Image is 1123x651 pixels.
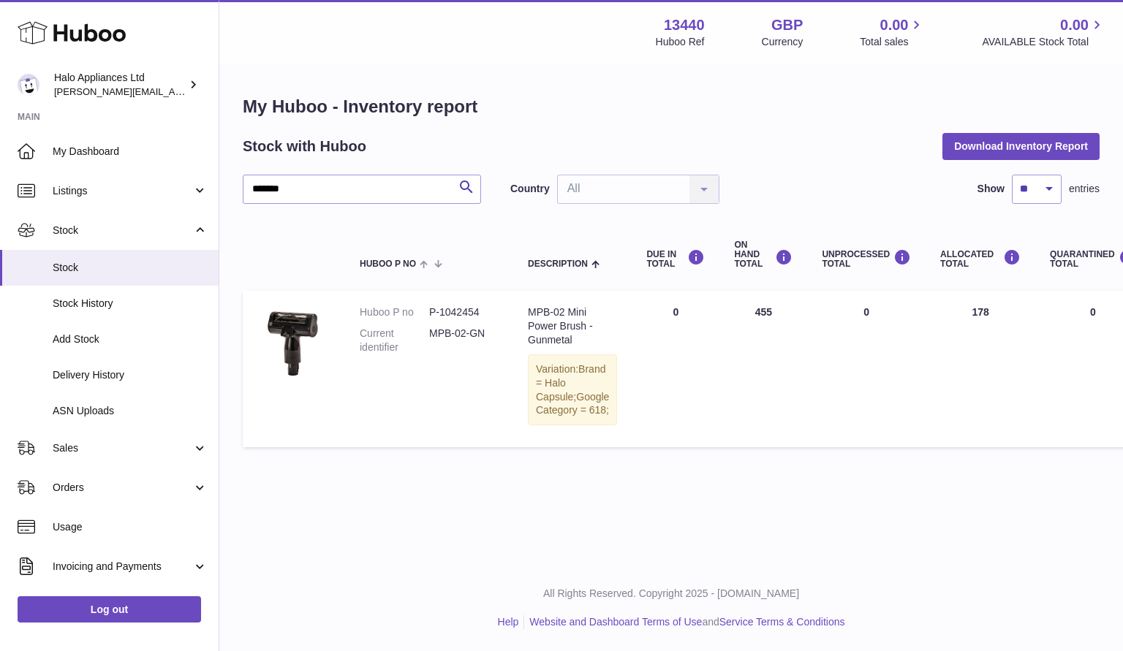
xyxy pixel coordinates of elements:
[942,133,1100,159] button: Download Inventory Report
[53,184,192,198] span: Listings
[18,596,201,623] a: Log out
[529,616,702,628] a: Website and Dashboard Terms of Use
[429,327,499,354] dd: MPB-02-GN
[53,368,208,382] span: Delivery History
[53,481,192,495] span: Orders
[771,15,803,35] strong: GBP
[982,15,1105,49] a: 0.00 AVAILABLE Stock Total
[536,391,609,416] span: Google Category = 618;
[257,305,330,378] img: product image
[807,291,926,447] td: 0
[53,520,208,534] span: Usage
[53,297,208,311] span: Stock History
[719,291,807,447] td: 455
[528,305,617,347] div: MPB-02 Mini Power Brush - Gunmetal
[53,560,192,574] span: Invoicing and Payments
[536,363,605,403] span: Brand = Halo Capsule;
[53,441,192,455] span: Sales
[926,291,1035,447] td: 178
[231,587,1111,601] p: All Rights Reserved. Copyright 2025 - [DOMAIN_NAME]
[53,404,208,418] span: ASN Uploads
[54,85,293,97] span: [PERSON_NAME][EMAIL_ADDRESS][DOMAIN_NAME]
[719,616,845,628] a: Service Terms & Conditions
[528,259,588,269] span: Description
[429,305,499,319] dd: P-1042454
[762,35,804,49] div: Currency
[53,261,208,275] span: Stock
[54,71,186,99] div: Halo Appliances Ltd
[18,74,39,96] img: paul@haloappliances.com
[1069,182,1100,196] span: entries
[1060,15,1089,35] span: 0.00
[360,259,416,269] span: Huboo P no
[982,35,1105,49] span: AVAILABLE Stock Total
[860,35,925,49] span: Total sales
[498,616,519,628] a: Help
[880,15,909,35] span: 0.00
[632,291,719,447] td: 0
[510,182,550,196] label: Country
[243,137,366,156] h2: Stock with Huboo
[360,327,429,354] dt: Current identifier
[53,145,208,159] span: My Dashboard
[656,35,705,49] div: Huboo Ref
[734,240,793,270] div: ON HAND Total
[243,95,1100,118] h1: My Huboo - Inventory report
[860,15,925,49] a: 0.00 Total sales
[524,615,844,629] li: and
[940,249,1021,269] div: ALLOCATED Total
[528,354,617,426] div: Variation:
[978,182,1005,196] label: Show
[53,332,208,346] span: Add Stock
[1090,306,1096,318] span: 0
[664,15,705,35] strong: 13440
[360,305,429,319] dt: Huboo P no
[53,224,192,237] span: Stock
[822,249,911,269] div: UNPROCESSED Total
[646,249,705,269] div: DUE IN TOTAL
